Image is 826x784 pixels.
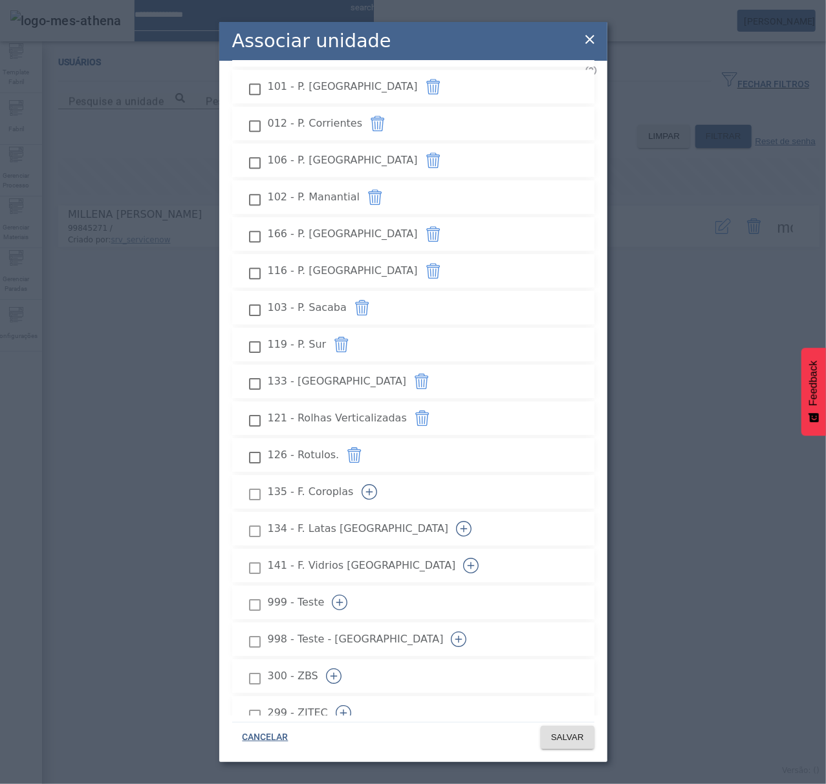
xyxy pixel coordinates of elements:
span: 299 - ZITEC [268,705,328,721]
span: 106 - P. [GEOGRAPHIC_DATA] [268,153,418,168]
span: 103 - P. Sacaba [268,300,347,315]
h2: Associar unidade [232,27,391,55]
span: 121 - Rolhas Verticalizadas [268,410,407,426]
span: CANCELAR [243,731,288,744]
button: SALVAR [541,726,594,749]
span: SALVAR [551,731,584,744]
span: Feedback [808,361,820,406]
button: CANCELAR [232,726,299,749]
span: 999 - Teste [268,595,325,610]
span: 102 - P. Manantial [268,189,360,205]
span: 133 - [GEOGRAPHIC_DATA] [268,374,407,389]
span: 134 - F. Latas [GEOGRAPHIC_DATA] [268,521,449,536]
span: 119 - P. Sur [268,337,327,352]
span: 300 - ZBS [268,668,318,684]
span: 012 - P. Corrientes [268,116,363,131]
span: 101 - P. [GEOGRAPHIC_DATA] [268,79,418,94]
span: 998 - Teste - [GEOGRAPHIC_DATA] [268,631,444,647]
span: 116 - P. [GEOGRAPHIC_DATA] [268,263,418,279]
span: 126 - Rotulos. [268,447,340,463]
span: 141 - F. Vidrios [GEOGRAPHIC_DATA] [268,558,456,573]
span: 166 - P. [GEOGRAPHIC_DATA] [268,226,418,242]
button: Feedback - Mostrar pesquisa [801,348,826,436]
span: 135 - F. Coroplas [268,484,354,500]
